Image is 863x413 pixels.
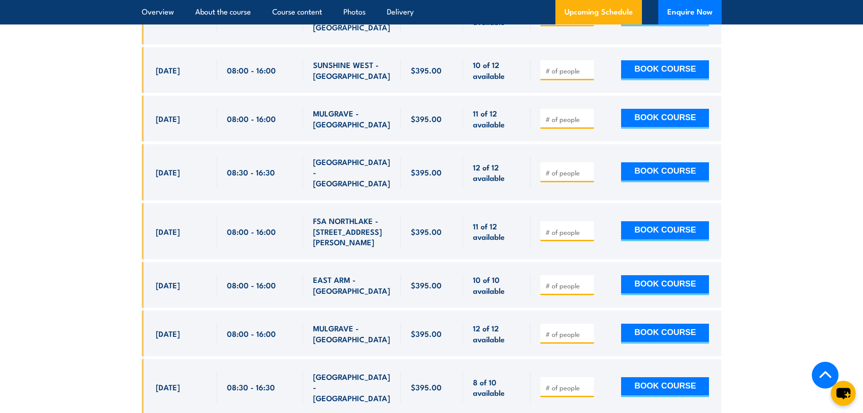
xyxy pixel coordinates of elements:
span: [GEOGRAPHIC_DATA] - [GEOGRAPHIC_DATA] [313,371,391,403]
span: 08:00 - 16:00 [227,65,276,75]
input: # of people [545,281,591,290]
span: [DATE] [156,382,180,392]
span: 08:30 - 16:30 [227,382,275,392]
input: # of people [545,115,591,124]
button: BOOK COURSE [621,324,709,344]
span: 10 of 12 available [473,59,521,81]
span: SUNSHINE WEST - [GEOGRAPHIC_DATA] [313,59,391,81]
input: # of people [545,168,591,177]
span: [DATE] [156,226,180,237]
span: 8 of 10 available [473,377,521,398]
span: $395.00 [411,226,442,237]
span: 08:00 - 16:00 [227,113,276,124]
span: 12 of 12 available [473,162,521,183]
span: [DATE] [156,167,180,177]
span: 9 of 10 available [473,6,521,27]
input: # of people [545,383,591,392]
span: MULGRAVE - [GEOGRAPHIC_DATA] [313,108,391,129]
span: $395.00 [411,167,442,177]
button: BOOK COURSE [621,221,709,241]
button: BOOK COURSE [621,109,709,129]
span: [DATE] [156,280,180,290]
span: [DATE] [156,328,180,339]
input: # of people [545,330,591,339]
span: [GEOGRAPHIC_DATA] - [GEOGRAPHIC_DATA] [313,0,391,32]
span: [DATE] [156,65,180,75]
span: [GEOGRAPHIC_DATA] - [GEOGRAPHIC_DATA] [313,156,391,188]
button: chat-button [831,381,856,406]
span: 08:00 - 16:00 [227,280,276,290]
button: BOOK COURSE [621,377,709,397]
button: BOOK COURSE [621,162,709,182]
span: 11 of 12 available [473,108,521,129]
span: $395.00 [411,280,442,290]
span: 12 of 12 available [473,323,521,344]
button: BOOK COURSE [621,60,709,80]
span: $395.00 [411,328,442,339]
span: 08:00 - 16:00 [227,226,276,237]
span: [DATE] [156,113,180,124]
span: 11 of 12 available [473,221,521,242]
button: BOOK COURSE [621,275,709,295]
span: MULGRAVE - [GEOGRAPHIC_DATA] [313,323,391,344]
span: $395.00 [411,113,442,124]
input: # of people [545,66,591,75]
span: 08:30 - 16:30 [227,167,275,177]
span: $395.00 [411,65,442,75]
input: # of people [545,228,591,237]
span: FSA NORTHLAKE - [STREET_ADDRESS][PERSON_NAME] [313,215,391,247]
span: EAST ARM - [GEOGRAPHIC_DATA] [313,274,391,296]
span: $395.00 [411,382,442,392]
span: 08:00 - 16:00 [227,328,276,339]
span: 10 of 10 available [473,274,521,296]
